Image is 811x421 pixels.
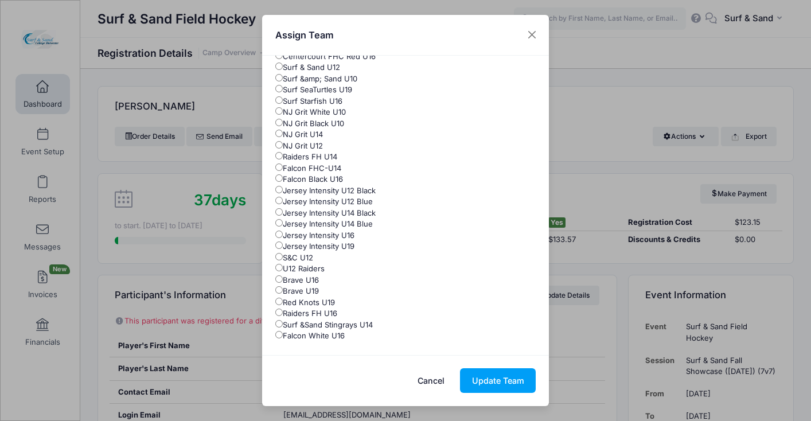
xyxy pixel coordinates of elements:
input: Falcon FHC-U14 [275,163,283,171]
input: Surf & Sand U12 [275,63,283,70]
input: Brave U16 [275,275,283,283]
label: Raiders FH U16 [275,308,337,319]
button: Close [522,25,543,45]
input: Jersey Intensity U14 Blue [275,219,283,227]
input: NJ Grit U14 [275,130,283,137]
input: Surf Starfish U16 [275,96,283,104]
input: U12 Raiders [275,264,283,271]
label: NJ Grit White U10 [275,107,346,118]
input: NJ Grit Black U10 [275,119,283,126]
label: Surf &amp; Sand U10 [275,73,357,85]
label: U12 Raiders [275,263,325,275]
label: Centercourt FHC Red U16 [275,51,376,63]
label: Brave U19 [275,286,319,297]
input: S&C U12 [275,253,283,260]
input: Brave U19 [275,286,283,294]
input: Surf SeaTurtles U19 [275,85,283,92]
label: Jersey Intensity U12 Black [275,185,376,197]
label: NJ Grit Black U10 [275,118,344,130]
input: Jersey Intensity U19 [275,241,283,249]
label: Raiders FH U14 [275,151,337,163]
label: Surf &Sand Stingrays U14 [275,319,373,331]
label: Jersey Intensity U12 Blue [275,196,373,208]
label: Jersey Intensity U19 [275,241,354,252]
button: Cancel [406,368,457,393]
label: Falcon FHC-U14 [275,163,341,174]
input: Raiders FH U16 [275,309,283,316]
label: Jersey Intensity U14 Black [275,208,376,219]
input: Centercourt FHC Red U16 [275,52,283,59]
label: Jersey Intensity U16 [275,230,354,241]
input: Falcon White U16 [275,331,283,338]
h4: Assign Team [275,28,334,42]
label: NJ Grit U14 [275,129,323,141]
input: NJ Grit White U10 [275,107,283,115]
label: NJ Grit U12 [275,141,323,152]
label: S&C U12 [275,252,313,264]
label: Surf SeaTurtles U19 [275,84,352,96]
input: Surf &Sand Stingrays U14 [275,320,283,328]
label: Surf & Sand U12 [275,62,340,73]
label: Red Knots U19 [275,297,335,309]
label: Brave U16 [275,275,319,286]
input: Jersey Intensity U14 Black [275,208,283,216]
button: Update Team [460,368,536,393]
input: Jersey Intensity U16 [275,231,283,238]
input: Raiders FH U14 [275,152,283,159]
input: Jersey Intensity U12 Blue [275,197,283,204]
label: Falcon Black U16 [275,174,343,185]
input: Red Knots U19 [275,298,283,305]
label: Jersey Intensity U14 Blue [275,219,373,230]
label: Surf Starfish U16 [275,96,342,107]
input: NJ Grit U12 [275,141,283,149]
input: Falcon Black U16 [275,174,283,182]
input: Surf &amp; Sand U10 [275,74,283,81]
label: Falcon White U16 [275,330,345,342]
input: Jersey Intensity U12 Black [275,186,283,193]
